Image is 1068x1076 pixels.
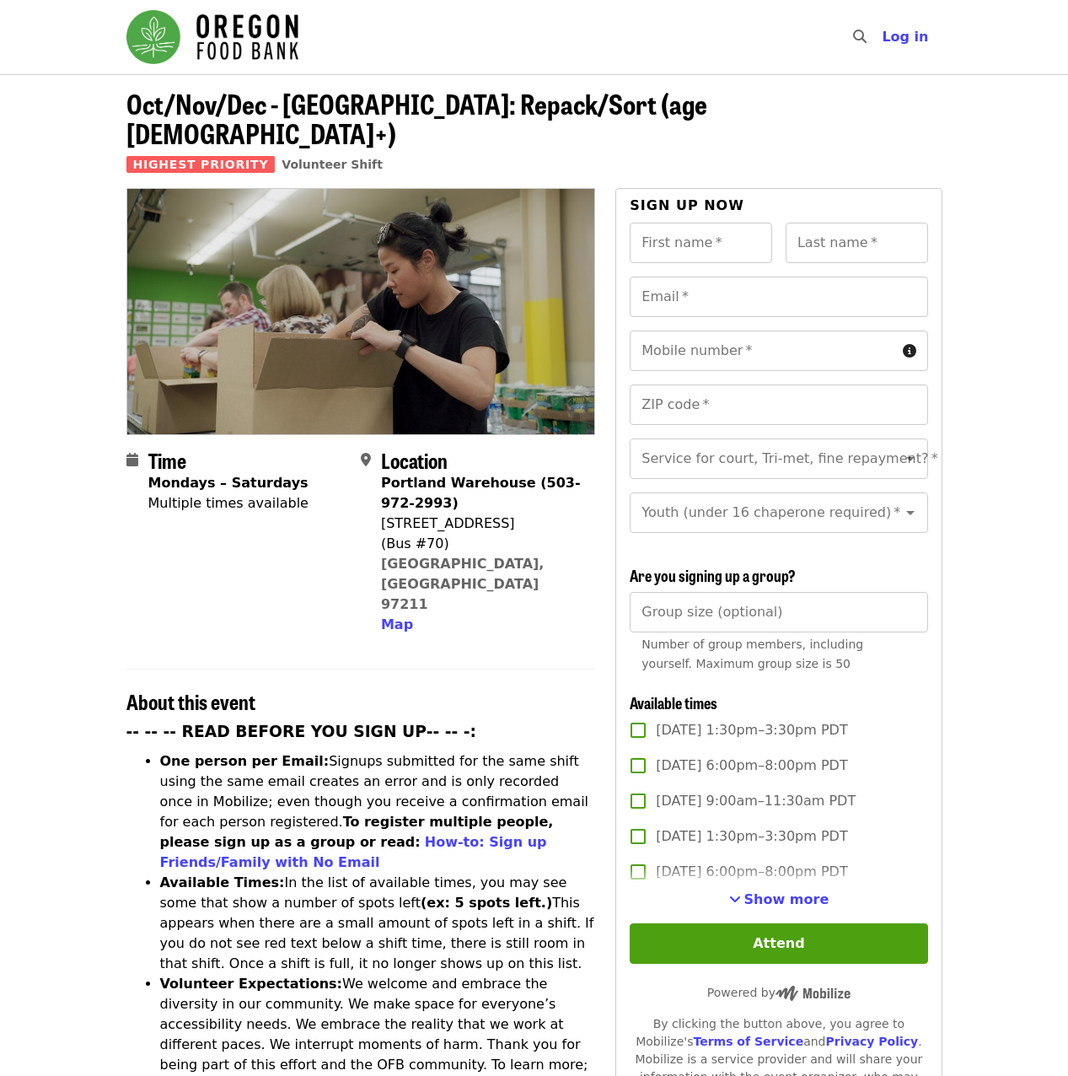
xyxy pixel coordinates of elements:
[126,723,477,740] strong: -- -- -- READ BEFORE YOU SIGN UP-- -- -:
[381,445,448,475] span: Location
[381,514,582,534] div: [STREET_ADDRESS]
[656,791,856,811] span: [DATE] 9:00am–11:30am PDT
[160,874,285,890] strong: Available Times:
[853,29,867,45] i: search icon
[381,534,582,554] div: (Bus #70)
[160,814,554,850] strong: To register multiple people, please sign up as a group or read:
[776,986,851,1001] img: Powered by Mobilize
[882,29,928,45] span: Log in
[126,452,138,468] i: calendar icon
[868,20,942,54] button: Log in
[630,331,895,371] input: Mobile number
[381,615,413,635] button: Map
[148,445,186,475] span: Time
[160,873,596,974] li: In the list of available times, you may see some that show a number of spots left This appears wh...
[160,976,343,992] strong: Volunteer Expectations:
[630,223,772,263] input: First name
[381,556,545,612] a: [GEOGRAPHIC_DATA], [GEOGRAPHIC_DATA] 97211
[630,277,927,317] input: Email
[899,501,922,525] button: Open
[656,756,847,776] span: [DATE] 6:00pm–8:00pm PDT
[693,1035,803,1048] a: Terms of Service
[126,686,255,716] span: About this event
[126,83,707,153] span: Oct/Nov/Dec - [GEOGRAPHIC_DATA]: Repack/Sort (age [DEMOGRAPHIC_DATA]+)
[361,452,371,468] i: map-marker-alt icon
[656,720,847,740] span: [DATE] 1:30pm–3:30pm PDT
[641,638,863,670] span: Number of group members, including yourself. Maximum group size is 50
[630,197,744,213] span: Sign up now
[825,1035,918,1048] a: Privacy Policy
[630,385,927,425] input: ZIP code
[160,751,596,873] li: Signups submitted for the same shift using the same email creates an error and is only recorded o...
[903,343,916,359] i: circle-info icon
[126,156,276,173] span: Highest Priority
[744,891,829,907] span: Show more
[160,753,330,769] strong: One person per Email:
[630,592,927,632] input: [object Object]
[148,475,309,491] strong: Mondays – Saturdays
[630,691,717,713] span: Available times
[729,890,829,910] button: See more timeslots
[160,834,547,870] a: How-to: Sign up Friends/Family with No Email
[421,895,552,911] strong: (ex: 5 spots left.)
[899,447,922,471] button: Open
[656,826,847,847] span: [DATE] 1:30pm–3:30pm PDT
[630,923,927,964] button: Attend
[707,986,851,999] span: Powered by
[381,616,413,632] span: Map
[282,158,383,171] a: Volunteer Shift
[656,862,847,882] span: [DATE] 6:00pm–8:00pm PDT
[148,493,309,514] div: Multiple times available
[877,17,890,57] input: Search
[786,223,928,263] input: Last name
[127,189,595,433] img: Oct/Nov/Dec - Portland: Repack/Sort (age 8+) organized by Oregon Food Bank
[126,10,298,64] img: Oregon Food Bank - Home
[381,475,581,511] strong: Portland Warehouse (503-972-2993)
[630,564,796,586] span: Are you signing up a group?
